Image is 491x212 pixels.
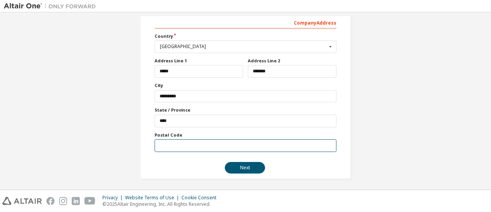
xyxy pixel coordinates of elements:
[155,82,336,88] label: City
[155,132,336,138] label: Postal Code
[72,197,80,205] img: linkedin.svg
[102,195,125,201] div: Privacy
[46,197,54,205] img: facebook.svg
[155,33,336,39] label: Country
[155,107,336,113] label: State / Province
[2,197,42,205] img: altair_logo.svg
[248,58,336,64] label: Address Line 2
[181,195,221,201] div: Cookie Consent
[59,197,67,205] img: instagram.svg
[160,44,327,49] div: [GEOGRAPHIC_DATA]
[155,16,336,28] div: Company Address
[155,58,243,64] label: Address Line 1
[102,201,221,207] p: © 2025 Altair Engineering, Inc. All Rights Reserved.
[225,162,265,174] button: Next
[125,195,181,201] div: Website Terms of Use
[4,2,100,10] img: Altair One
[84,197,96,205] img: youtube.svg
